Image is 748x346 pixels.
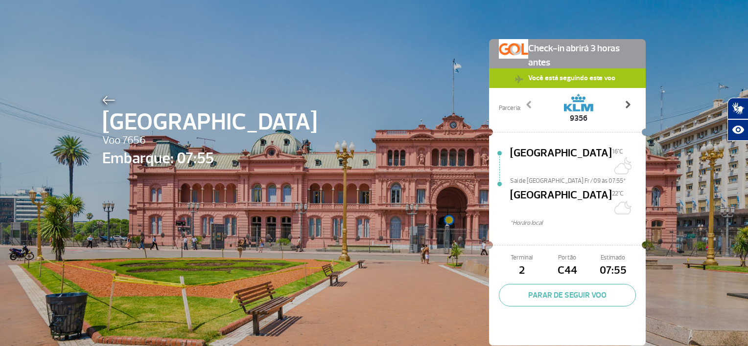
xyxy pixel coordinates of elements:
span: [GEOGRAPHIC_DATA] [510,145,612,176]
span: Parceria: [499,104,521,113]
button: Abrir recursos assistivos. [727,119,748,141]
span: 2 [499,262,544,279]
span: [GEOGRAPHIC_DATA] [102,105,317,140]
span: [GEOGRAPHIC_DATA] [510,187,612,218]
span: Check-in abrirá 3 horas antes [528,39,636,70]
span: 07:55 [590,262,636,279]
span: Estimado [590,253,636,262]
div: Plugin de acessibilidade da Hand Talk. [727,98,748,141]
span: Portão [544,253,590,262]
span: Você está seguindo este voo [523,68,620,87]
button: Abrir tradutor de língua de sinais. [727,98,748,119]
img: Céu limpo [612,198,631,217]
button: PARAR DE SEGUIR VOO [499,284,636,306]
span: Terminal [499,253,544,262]
span: Voo 7656 [102,132,317,149]
span: C44 [544,262,590,279]
span: Sai de [GEOGRAPHIC_DATA] Fr/09 às 07:55* [510,176,646,183]
span: 22°C [612,190,624,197]
span: *Horáro local [510,218,646,228]
img: Algumas nuvens [612,156,631,175]
span: 9356 [564,112,593,124]
span: 16°C [612,148,623,155]
span: Embarque: 07:55 [102,147,317,170]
